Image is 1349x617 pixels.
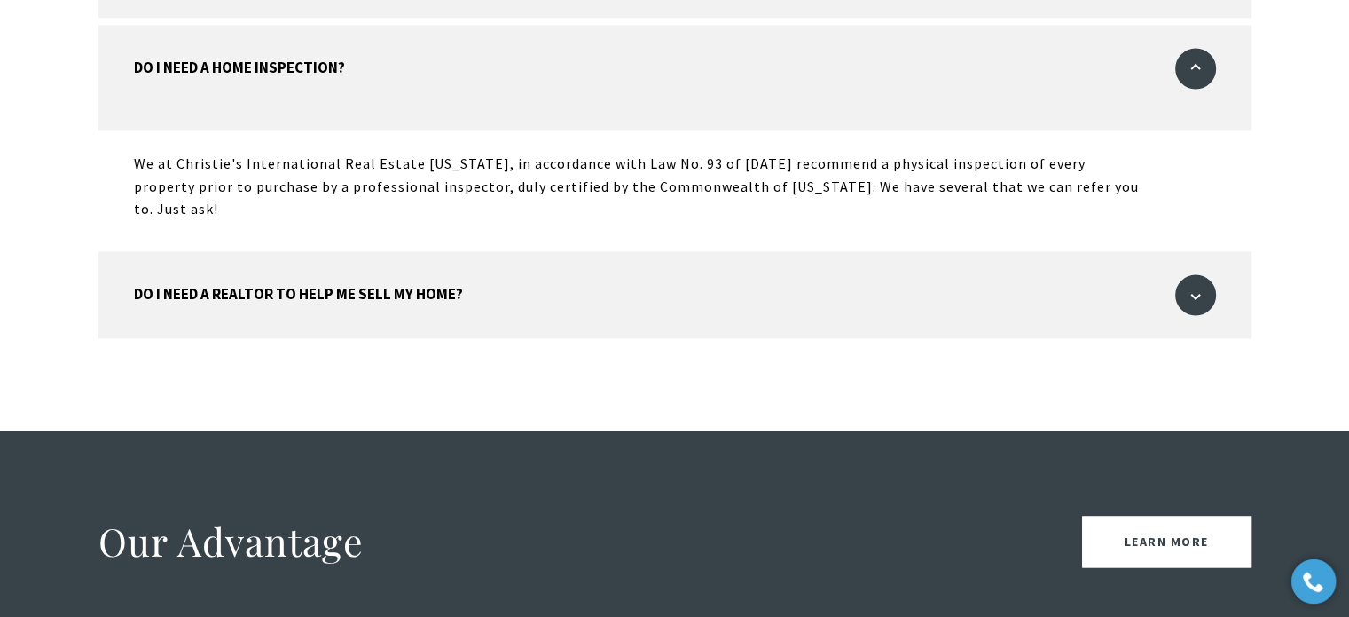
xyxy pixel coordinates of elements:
a: Learn More [1082,516,1251,567]
p: We at Christie's International Real Estate [US_STATE], in accordance with Law No. 93 of [DATE] re... [134,153,1141,221]
h2: Our Advantage [98,517,364,566]
button: Do I need a home inspection? [98,25,1251,130]
div: Do I need a home inspection? [98,130,1251,244]
button: Do I need a realtor to help me sell my home? [98,251,1251,338]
